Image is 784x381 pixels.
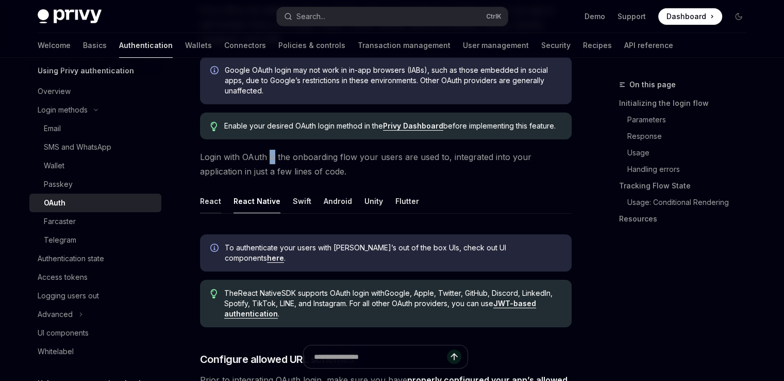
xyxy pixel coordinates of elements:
[44,178,73,190] div: Passkey
[38,85,71,98] div: Overview
[541,33,571,58] a: Security
[629,78,676,91] span: On this page
[210,66,221,76] svg: Info
[38,104,88,116] div: Login methods
[29,212,161,231] a: Farcaster
[395,189,419,213] button: Flutter
[83,33,107,58] a: Basics
[29,101,161,119] button: Login methods
[38,33,71,58] a: Welcome
[324,189,352,213] button: Android
[624,33,673,58] a: API reference
[29,175,161,194] a: Passkey
[185,33,212,58] a: Wallets
[29,194,161,212] a: OAuth
[44,215,76,228] div: Farcaster
[730,8,747,25] button: Toggle dark mode
[29,156,161,175] a: Wallet
[44,160,64,172] div: Wallet
[658,8,722,25] a: Dashboard
[583,33,612,58] a: Recipes
[210,122,218,131] svg: Tip
[119,33,173,58] a: Authentication
[619,145,755,161] a: Usage
[364,189,383,213] button: Unity
[358,33,451,58] a: Transaction management
[618,11,646,22] a: Support
[278,33,345,58] a: Policies & controls
[585,11,605,22] a: Demo
[277,7,508,26] button: Search...CtrlK
[293,189,311,213] button: Swift
[233,189,280,213] button: React Native
[29,231,161,249] a: Telegram
[486,12,502,21] span: Ctrl K
[29,82,161,101] a: Overview
[619,161,755,178] a: Handling errors
[619,178,755,194] a: Tracking Flow State
[619,112,755,128] a: Parameters
[619,128,755,145] a: Response
[225,65,561,96] span: Google OAuth login may not work in in-app browsers (IABs), such as those embedded in social apps,...
[29,119,161,138] a: Email
[200,189,221,213] button: React
[296,10,325,23] div: Search...
[619,211,755,227] a: Resources
[224,121,561,131] span: Enable your desired OAuth login method in the before implementing this feature.
[619,194,755,211] a: Usage: Conditional Rendering
[200,150,572,179] span: Login with OAuth is the onboarding flow your users are used to, integrated into your application ...
[44,141,111,153] div: SMS and WhatsApp
[44,122,61,135] div: Email
[44,197,65,209] div: OAuth
[463,33,529,58] a: User management
[29,138,161,156] a: SMS and WhatsApp
[619,95,755,112] a: Initializing the login flow
[224,33,266,58] a: Connectors
[666,11,706,22] span: Dashboard
[38,9,102,24] img: dark logo
[383,121,443,131] a: Privy Dashboard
